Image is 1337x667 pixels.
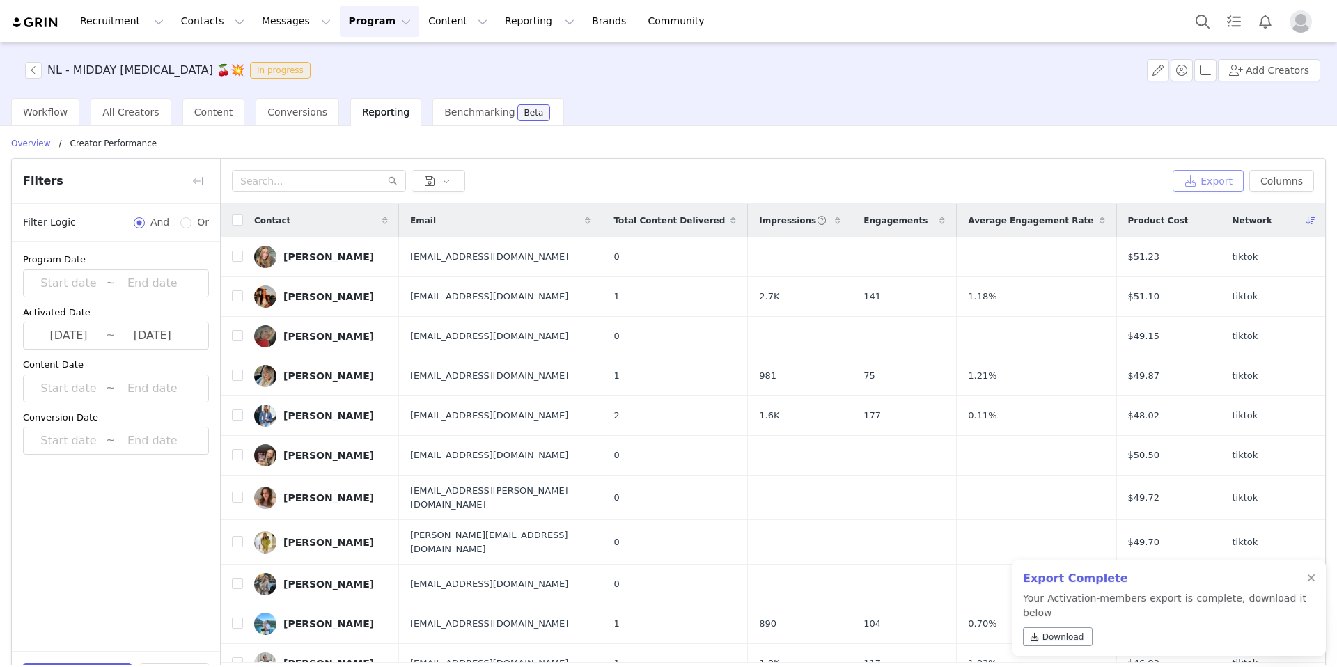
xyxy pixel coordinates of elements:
[613,369,619,383] span: 1
[1023,627,1093,646] a: Download
[1128,290,1160,304] span: $51.10
[410,290,568,304] span: [EMAIL_ADDRESS][DOMAIN_NAME]
[1128,535,1160,549] span: $49.70
[254,246,388,268] a: [PERSON_NAME]
[1219,6,1249,37] a: Tasks
[254,405,388,427] a: [PERSON_NAME]
[191,215,209,230] span: Or
[759,214,827,227] span: Impressions
[410,617,568,631] span: [EMAIL_ADDRESS][DOMAIN_NAME]
[497,6,583,37] button: Reporting
[254,613,276,635] img: 1cbeee79-0651-40a0-88a2-216468bf1662.jpg
[1233,369,1258,383] span: tiktok
[254,325,388,347] a: [PERSON_NAME]
[968,214,1093,227] span: Average Engagement Rate
[410,577,568,591] span: [EMAIL_ADDRESS][DOMAIN_NAME]
[11,16,60,29] img: grin logo
[253,6,339,37] button: Messages
[283,370,374,382] div: [PERSON_NAME]
[232,170,406,192] input: Search...
[613,250,619,264] span: 0
[250,62,311,79] span: In progress
[254,214,290,227] span: Contact
[863,214,928,227] span: Engagements
[410,369,568,383] span: [EMAIL_ADDRESS][DOMAIN_NAME]
[613,577,619,591] span: 0
[863,369,875,383] span: 75
[283,579,374,590] div: [PERSON_NAME]
[1128,369,1160,383] span: $49.87
[59,137,62,150] p: /
[23,253,209,267] div: Program Date
[1128,250,1160,264] span: $51.23
[23,411,209,425] div: Conversion Date
[1187,6,1218,37] button: Search
[31,432,106,450] input: Start date
[283,251,374,262] div: [PERSON_NAME]
[968,617,996,631] span: 0.70%
[410,329,568,343] span: [EMAIL_ADDRESS][DOMAIN_NAME]
[362,107,409,118] span: Reporting
[410,409,568,423] span: [EMAIL_ADDRESS][DOMAIN_NAME]
[613,214,725,227] span: Total Content Delivered
[25,62,316,79] span: [object Object]
[254,444,388,466] a: [PERSON_NAME]
[11,137,51,150] p: Overview
[444,107,515,118] span: Benchmarking
[863,409,881,423] span: 177
[388,176,398,186] i: icon: search
[283,450,374,461] div: [PERSON_NAME]
[863,290,881,304] span: 141
[254,365,276,387] img: 2057a33f-13a8-47f1-9ba5-8c4add5870e0.jpg
[283,618,374,629] div: [PERSON_NAME]
[1218,59,1320,81] button: Add Creators
[283,492,374,503] div: [PERSON_NAME]
[613,491,619,505] span: 0
[254,405,276,427] img: b136de7f-4a1f-452b-aef9-ef2249de0452.jpg
[254,285,388,308] a: [PERSON_NAME]
[410,250,568,264] span: [EMAIL_ADDRESS][DOMAIN_NAME]
[759,617,776,631] span: 890
[410,214,436,227] span: Email
[1233,535,1258,549] span: tiktok
[613,448,619,462] span: 0
[72,6,172,37] button: Recruitment
[254,285,276,308] img: 84f68d02-6806-492b-9a93-f86bfd3a45ab.jpg
[23,107,68,118] span: Workflow
[1128,214,1189,227] span: Product Cost
[23,358,209,372] div: Content Date
[145,215,175,230] span: And
[283,537,374,548] div: [PERSON_NAME]
[524,109,544,117] div: Beta
[1128,409,1160,423] span: $48.02
[254,573,388,595] a: [PERSON_NAME]
[283,291,374,302] div: [PERSON_NAME]
[115,327,189,345] input: End date
[31,379,106,398] input: Start date
[1128,329,1160,343] span: $49.15
[759,409,779,423] span: 1.6K
[759,369,776,383] span: 981
[283,410,374,421] div: [PERSON_NAME]
[70,137,157,150] p: creator performance
[1250,6,1281,37] button: Notifications
[254,487,276,509] img: 17bf9154-3ca5-4ffe-a77d-c1e809462bfb.jpg
[254,365,388,387] a: [PERSON_NAME]
[115,274,189,292] input: End date
[283,331,374,342] div: [PERSON_NAME]
[254,487,388,509] a: [PERSON_NAME]
[1233,448,1258,462] span: tiktok
[31,274,106,292] input: Start date
[1023,591,1306,652] p: Your Activation-members export is complete, download it below
[1233,214,1272,227] span: Network
[254,573,276,595] img: 42984f27-42d6-439d-972f-05c9e18dd76d.jpg
[1233,409,1258,423] span: tiktok
[254,531,388,554] a: [PERSON_NAME]
[254,531,276,554] img: 0fac6e0b-5f66-433b-9efd-fcf6967d574b.jpg
[410,528,591,556] span: [PERSON_NAME][EMAIL_ADDRESS][DOMAIN_NAME]
[1233,250,1258,264] span: tiktok
[968,290,996,304] span: 1.18%
[863,617,881,631] span: 104
[1042,631,1084,643] span: Download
